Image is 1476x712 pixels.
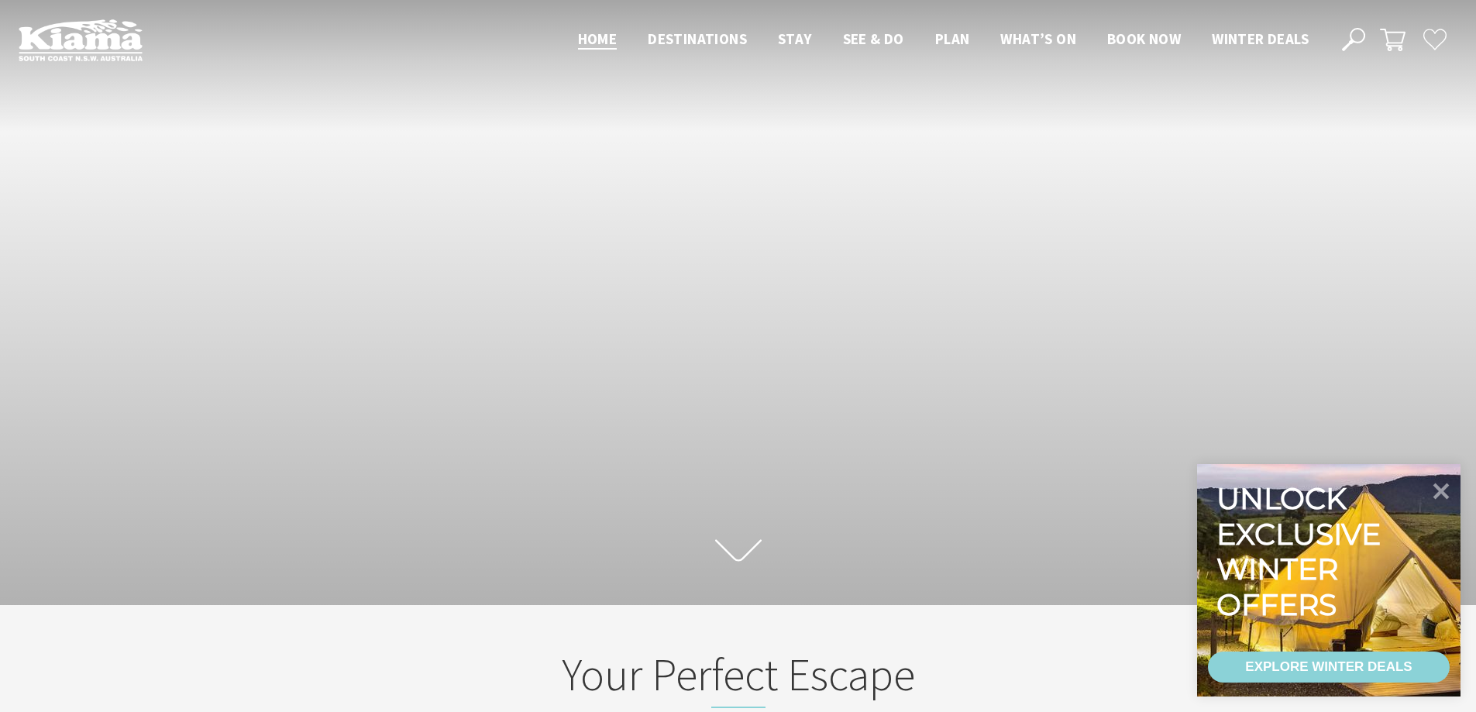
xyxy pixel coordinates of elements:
div: Unlock exclusive winter offers [1216,481,1388,622]
img: Kiama Logo [19,19,143,61]
a: EXPLORE WINTER DEALS [1208,652,1450,683]
h2: Your Perfect Escape [435,648,1042,708]
span: Plan [935,29,970,48]
span: Home [578,29,618,48]
span: What’s On [1000,29,1076,48]
span: Destinations [648,29,747,48]
span: Book now [1107,29,1181,48]
span: Stay [778,29,812,48]
span: Winter Deals [1212,29,1309,48]
nav: Main Menu [563,27,1324,53]
div: EXPLORE WINTER DEALS [1245,652,1412,683]
span: See & Do [843,29,904,48]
